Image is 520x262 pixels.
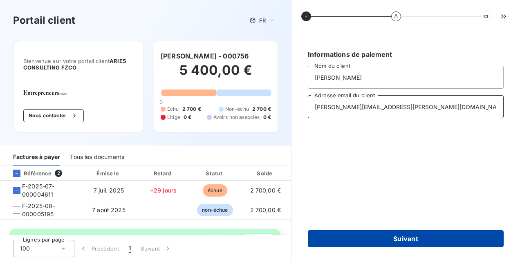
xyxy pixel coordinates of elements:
button: Suivant [308,230,504,247]
span: Non-échu [225,105,249,113]
span: 2 [55,170,62,177]
input: placeholder [308,66,504,89]
div: Solde [242,169,289,177]
span: Échu [167,105,179,113]
h2: 5 400,00 € [161,62,271,87]
div: Émise le [82,169,135,177]
span: non-échue [197,204,233,216]
div: Factures à payer [13,148,60,166]
span: 7 juil. 2025 [94,187,124,194]
span: ARIES CONSULTING FZCO [23,58,126,71]
span: 2 700 € [252,105,271,113]
h3: Portail client [13,13,75,28]
button: 1 [124,240,136,257]
span: 0 [159,99,163,105]
span: 0 € [184,114,191,121]
img: Company logo [23,90,76,96]
span: F-2025-07-000004611 [22,182,74,199]
span: 2 700,00 € [250,206,281,213]
span: Avoirs non associés [213,114,260,121]
span: échue [203,184,227,197]
div: Référence [7,170,52,177]
span: Bienvenue sur votre portail client . [23,58,134,71]
span: +29 jours [150,187,177,194]
button: Précédent [74,240,124,257]
div: Retard [139,169,188,177]
button: Nous contacter [23,109,84,122]
span: FR [259,17,266,24]
div: Statut [191,169,239,177]
div: Tous les documents [70,148,124,166]
input: placeholder [308,95,504,118]
button: Suivant [136,240,177,257]
span: 1 [129,244,131,253]
span: 7 août 2025 [92,206,126,213]
span: 2 700,00 € [250,187,281,194]
span: 100 [20,244,30,253]
span: Litige [167,114,180,121]
span: 0 € [263,114,271,121]
h6: [PERSON_NAME] - 000756 [161,51,249,61]
h6: Informations de paiement [308,49,504,59]
span: 2 700 € [182,105,201,113]
span: F-2025-08-000005195 [22,202,74,218]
